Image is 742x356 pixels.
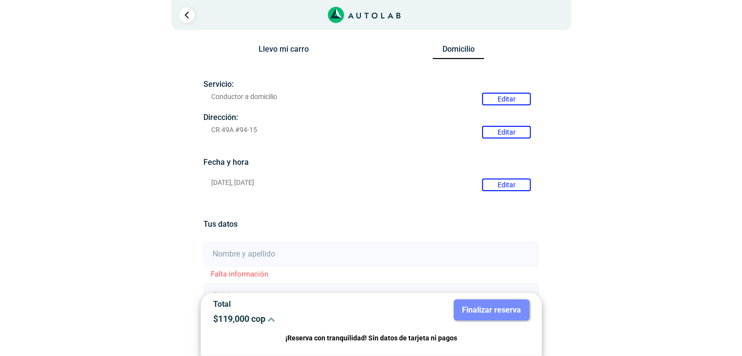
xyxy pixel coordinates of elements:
[213,314,364,324] p: $ 119,000 cop
[203,79,539,89] h5: Servicio:
[203,269,539,280] p: Falta información
[213,333,529,344] p: ¡Reserva con tranquilidad! Sin datos de tarjeta ni pagos
[454,299,529,320] button: Finalizar reserva
[203,158,539,167] h5: Fecha y hora
[211,126,531,134] p: CR 49A #94-15
[203,283,539,308] input: Celular
[211,93,531,101] p: Conductor a domicilio
[179,7,195,23] a: Ir al paso anterior
[328,10,401,19] a: Link al sitio de autolab
[433,44,484,59] button: Domicilio
[482,126,531,138] button: Editar
[203,242,539,266] input: Nombre y apellido
[203,113,539,122] h5: Dirección:
[203,219,539,229] h5: Tus datos
[482,178,531,191] button: Editar
[258,44,309,59] button: Llevo mi carro
[213,299,364,309] p: Total
[482,93,531,105] button: Editar
[211,178,531,187] p: [DATE], [DATE]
